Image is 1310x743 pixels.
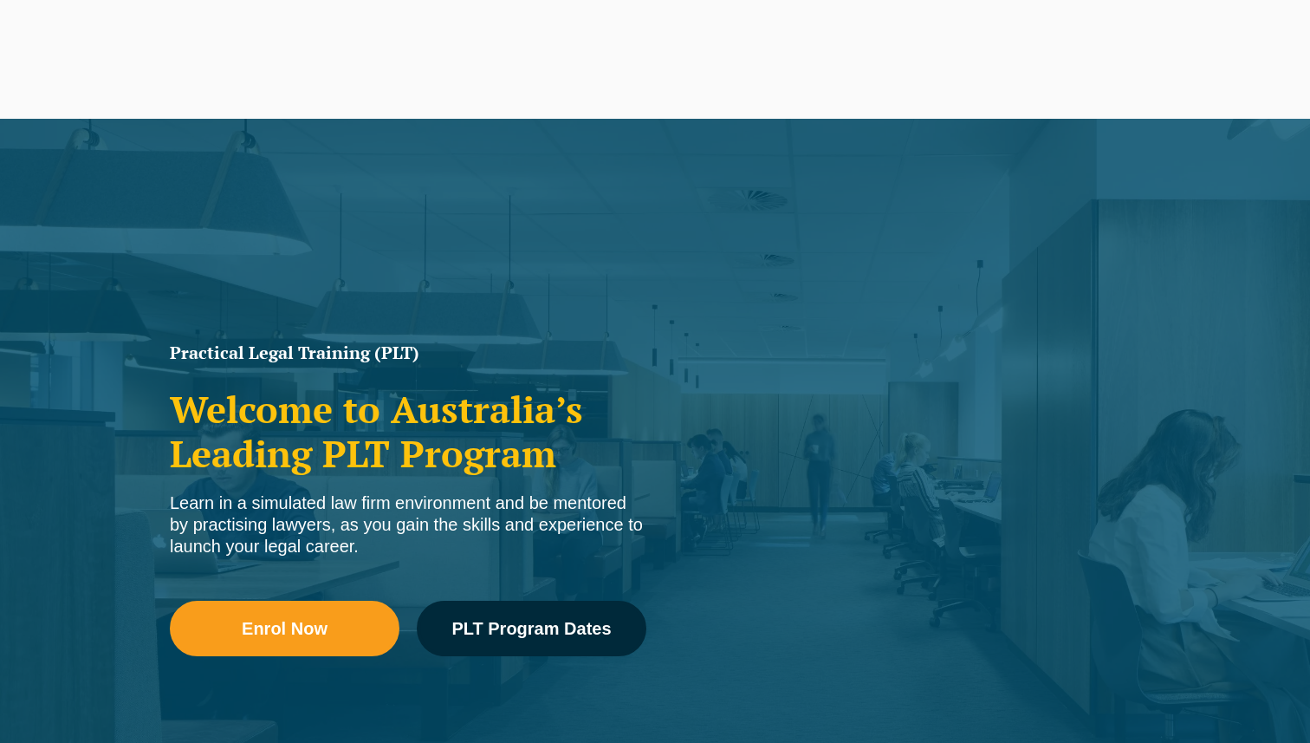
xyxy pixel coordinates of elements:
h1: Practical Legal Training (PLT) [170,344,646,362]
a: PLT Program Dates [417,601,646,656]
span: Enrol Now [242,620,327,637]
a: Enrol Now [170,601,399,656]
div: Learn in a simulated law firm environment and be mentored by practising lawyers, as you gain the ... [170,492,646,557]
span: PLT Program Dates [451,620,611,637]
h2: Welcome to Australia’s Leading PLT Program [170,388,646,475]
